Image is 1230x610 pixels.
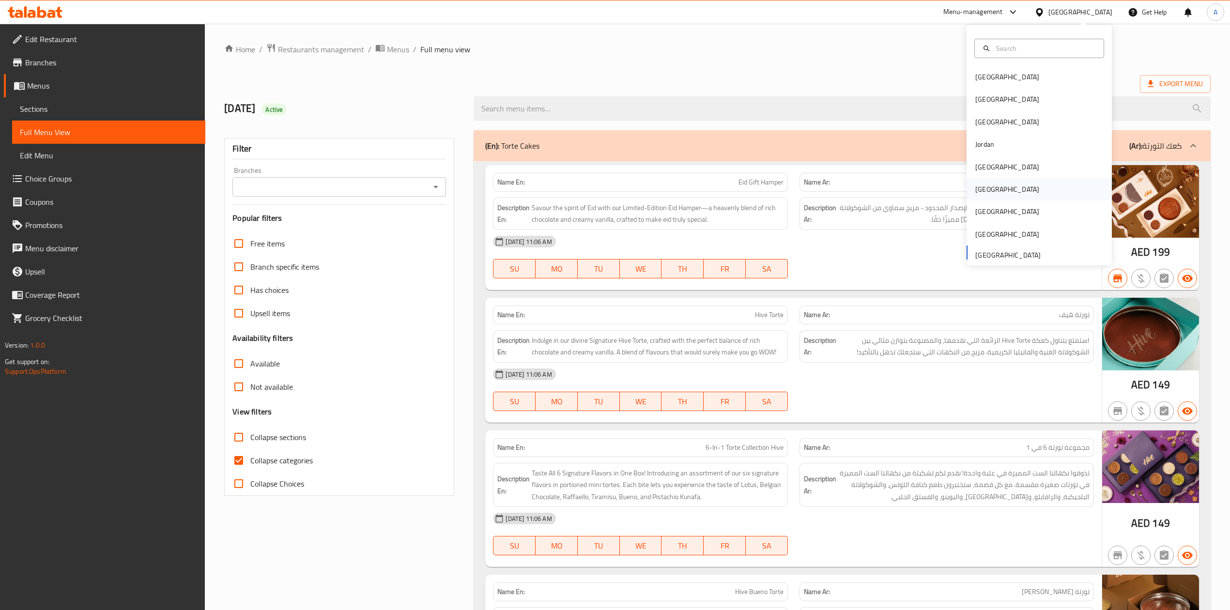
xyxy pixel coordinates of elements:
div: [GEOGRAPHIC_DATA] [975,184,1039,195]
strong: Description En: [497,473,530,497]
button: Not has choices [1154,401,1174,421]
span: Coverage Report [25,289,198,301]
span: Has choices [250,284,289,296]
img: mmw_638788329908201175 [1102,165,1199,238]
span: 6-In-1 Torte Collection Hive [706,442,784,453]
strong: Name En: [497,442,525,453]
strong: Description En: [497,335,530,358]
a: Full Menu View [12,121,205,144]
span: SA [750,539,784,553]
span: [DATE] 11:06 AM [502,370,555,379]
button: FR [704,392,746,411]
a: Promotions [4,213,205,237]
span: استمتع بتناول كعكة Hive Torte الرائعة التي نقدمها، والمصنوعة بتوازن مثالي بين الشوكولاتة الغنية و... [838,335,1090,358]
a: Menu disclaimer [4,237,205,260]
span: Restaurants management [278,44,364,55]
button: Branch specific item [1108,269,1127,288]
img: mmw_638728821398671682 [1102,298,1199,370]
li: / [368,44,371,55]
span: MO [539,539,574,553]
strong: Name En: [497,310,525,320]
a: Choice Groups [4,167,205,190]
button: Available [1178,401,1197,421]
span: Edit Menu [20,150,198,161]
span: Menus [387,44,409,55]
button: Available [1178,546,1197,565]
strong: Description Ar: [804,473,836,497]
span: Edit Restaurant [25,33,198,45]
span: Free items [250,238,285,249]
button: Not branch specific item [1108,546,1127,565]
a: Sections [12,97,205,121]
div: [GEOGRAPHIC_DATA] [975,117,1039,127]
strong: Name Ar: [804,442,830,453]
span: Taste All 6 Signature Flavors in One Box! Introducing an assortment of our six signature flavors ... [532,467,783,503]
button: MO [536,259,578,278]
span: MO [539,262,574,276]
span: Branches [25,57,198,68]
button: MO [536,536,578,555]
span: Export Menu [1140,75,1211,93]
strong: Description En: [497,202,530,226]
a: Support.OpsPlatform [5,365,66,378]
a: Upsell [4,260,205,283]
span: Collapse categories [250,455,313,466]
span: تذوقوا نكهاتنا الست المميزة في علبة واحدة! نقدم لكم تشكيلة من نكهاتنا الست المميزة في تورتات صغير... [838,467,1090,503]
button: Not has choices [1154,546,1174,565]
span: SU [497,262,532,276]
span: SU [497,539,532,553]
span: WE [624,262,658,276]
button: Not branch specific item [1108,401,1127,421]
h3: View filters [232,406,272,417]
h2: [DATE] [224,101,462,116]
a: Coverage Report [4,283,205,306]
button: SU [493,259,536,278]
strong: Name En: [497,177,525,187]
nav: breadcrumb [224,43,1211,56]
a: Home [224,44,255,55]
span: TU [582,262,616,276]
img: mmw_638788331446727378 [1102,430,1199,503]
span: MO [539,395,574,409]
button: TH [661,259,704,278]
a: Edit Restaurant [4,28,205,51]
button: WE [620,392,662,411]
span: Active [261,105,287,114]
button: FR [704,259,746,278]
button: SA [746,392,788,411]
span: Version: [5,339,29,351]
span: Promotions [25,219,198,231]
span: SA [750,395,784,409]
span: FR [707,539,742,553]
span: Upsell [25,266,198,277]
button: TH [661,392,704,411]
span: Get support on: [5,355,49,368]
h3: Availability filters [232,333,293,344]
span: FR [707,395,742,409]
strong: Name En: [497,587,525,597]
span: AED [1131,243,1150,261]
input: Search [992,43,1098,54]
span: Full Menu View [20,126,198,138]
button: SA [746,536,788,555]
button: Open [429,180,443,194]
a: Menus [4,74,205,97]
a: Restaurants management [266,43,364,56]
div: [GEOGRAPHIC_DATA] [975,94,1039,105]
div: Menu-management [943,6,1003,18]
li: / [413,44,416,55]
span: Grocery Checklist [25,312,198,324]
div: Filter [232,138,446,159]
span: AED [1131,375,1150,394]
button: TU [578,392,620,411]
div: Active [261,104,287,115]
div: (En): Torte Cakes(Ar):كعك التورتة [474,130,1210,161]
span: تورتة [PERSON_NAME] [1022,587,1090,597]
span: Menus [27,80,198,91]
button: WE [620,259,662,278]
button: SU [493,392,536,411]
span: Not available [250,381,293,393]
button: TU [578,259,620,278]
span: Export Menu [1148,78,1203,90]
span: WE [624,539,658,553]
